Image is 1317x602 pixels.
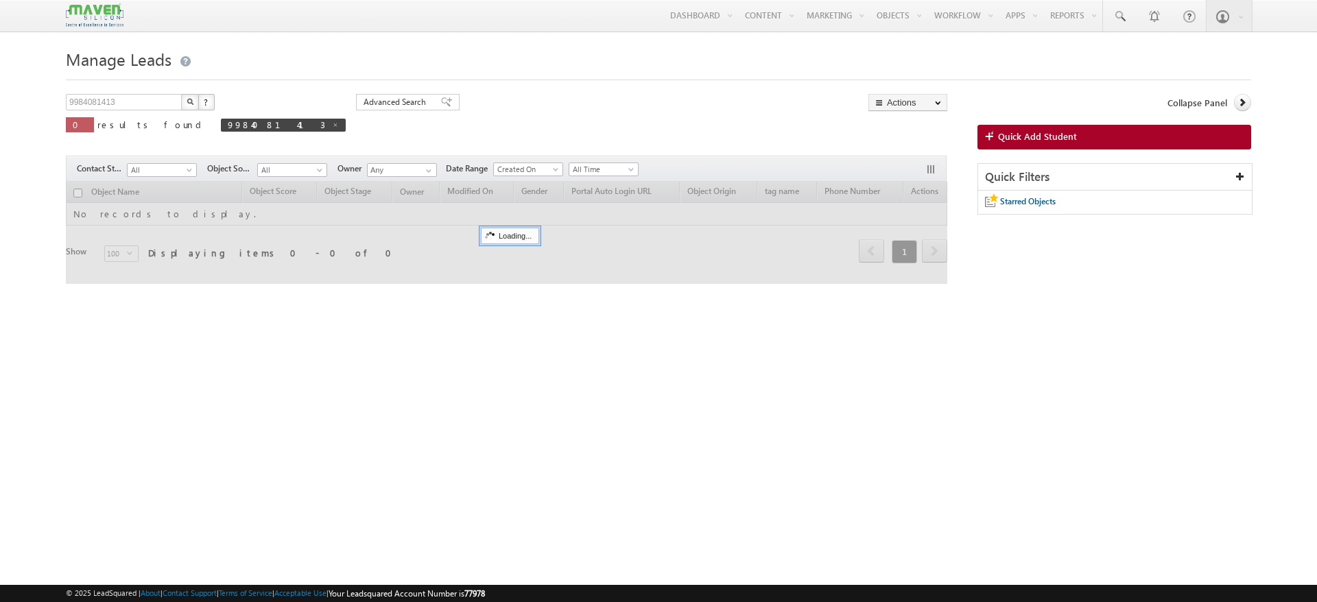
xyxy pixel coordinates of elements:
[66,587,485,600] span: © 2025 LeadSquared | | | | |
[207,162,257,175] span: Object Source
[128,164,193,176] span: All
[1000,196,1056,206] span: Starred Objects
[978,164,1252,191] div: Quick Filters
[187,98,193,105] img: Search
[257,163,327,177] a: All
[66,48,171,70] span: Manage Leads
[364,96,430,108] span: Advanced Search
[418,164,436,178] a: Show All Items
[228,119,325,130] span: 9984081413
[481,228,539,244] div: Loading...
[1167,97,1227,109] span: Collapse Panel
[493,162,563,176] a: Created On
[569,163,634,176] span: All Time
[204,96,210,108] span: ?
[569,162,639,176] a: All Time
[163,588,217,597] a: Contact Support
[141,588,161,597] a: About
[367,163,437,177] input: Type to Search
[127,163,197,177] a: All
[494,163,559,176] span: Created On
[66,3,123,27] img: Custom Logo
[258,164,323,176] span: All
[219,588,272,597] a: Terms of Service
[337,162,367,175] span: Owner
[998,130,1077,143] span: Quick Add Student
[977,125,1251,149] a: Quick Add Student
[274,588,327,597] a: Acceptable Use
[77,162,127,175] span: Contact Stage
[97,119,206,130] span: results found
[329,588,485,599] span: Your Leadsquared Account Number is
[73,119,87,130] span: 0
[198,94,215,110] button: ?
[868,94,947,111] button: Actions
[446,162,493,175] span: Date Range
[464,588,485,599] span: 77978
